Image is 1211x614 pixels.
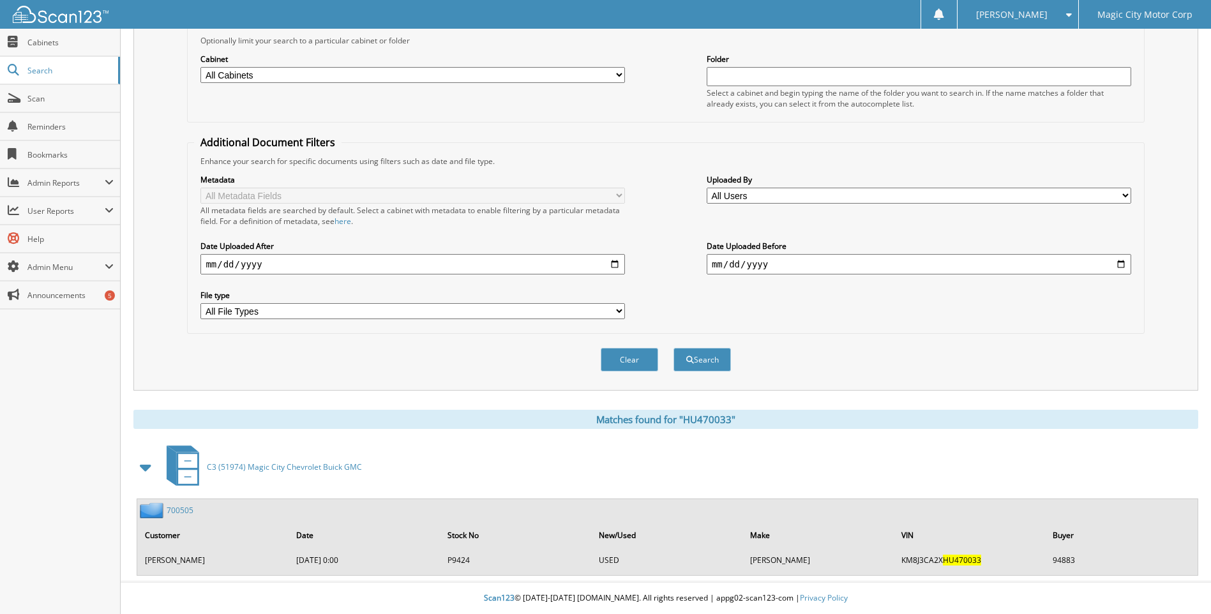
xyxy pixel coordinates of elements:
label: Metadata [200,174,625,185]
th: Stock No [441,522,591,548]
iframe: Chat Widget [1147,553,1211,614]
a: Privacy Policy [800,592,848,603]
legend: Additional Document Filters [194,135,342,149]
span: Reminders [27,121,114,132]
div: Enhance your search for specific documents using filters such as date and file type. [194,156,1137,167]
td: P9424 [441,550,591,571]
input: start [200,254,625,274]
input: end [707,254,1131,274]
span: Magic City Motor Corp [1097,11,1192,19]
a: C3 (51974) Magic City Chevrolet Buick GMC [159,442,362,492]
label: File type [200,290,625,301]
th: VIN [895,522,1045,548]
span: Cabinets [27,37,114,48]
img: folder2.png [140,502,167,518]
td: [PERSON_NAME] [744,550,894,571]
span: Admin Reports [27,177,105,188]
td: KM8J3CA2X [895,550,1045,571]
div: © [DATE]-[DATE] [DOMAIN_NAME]. All rights reserved | appg02-scan123-com | [121,583,1211,614]
span: C3 (51974) Magic City Chevrolet Buick GMC [207,461,362,472]
span: Search [27,65,112,76]
div: 5 [105,290,115,301]
th: Make [744,522,894,548]
span: Help [27,234,114,244]
span: HU470033 [943,555,981,565]
th: Date [290,522,440,548]
label: Cabinet [200,54,625,64]
label: Date Uploaded After [200,241,625,251]
label: Folder [707,54,1131,64]
td: 94883 [1046,550,1196,571]
img: scan123-logo-white.svg [13,6,109,23]
span: Scan123 [484,592,515,603]
th: Buyer [1046,522,1196,548]
td: [DATE] 0:00 [290,550,440,571]
td: [PERSON_NAME] [139,550,289,571]
th: Customer [139,522,289,548]
span: Bookmarks [27,149,114,160]
span: [PERSON_NAME] [976,11,1048,19]
div: Select a cabinet and begin typing the name of the folder you want to search in. If the name match... [707,87,1131,109]
span: Scan [27,93,114,104]
button: Search [673,348,731,371]
span: User Reports [27,206,105,216]
span: Announcements [27,290,114,301]
label: Date Uploaded Before [707,241,1131,251]
label: Uploaded By [707,174,1131,185]
button: Clear [601,348,658,371]
span: Admin Menu [27,262,105,273]
a: 700505 [167,505,193,516]
th: New/Used [592,522,742,548]
div: Optionally limit your search to a particular cabinet or folder [194,35,1137,46]
a: here [335,216,351,227]
div: Matches found for "HU470033" [133,410,1198,429]
div: All metadata fields are searched by default. Select a cabinet with metadata to enable filtering b... [200,205,625,227]
td: USED [592,550,742,571]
